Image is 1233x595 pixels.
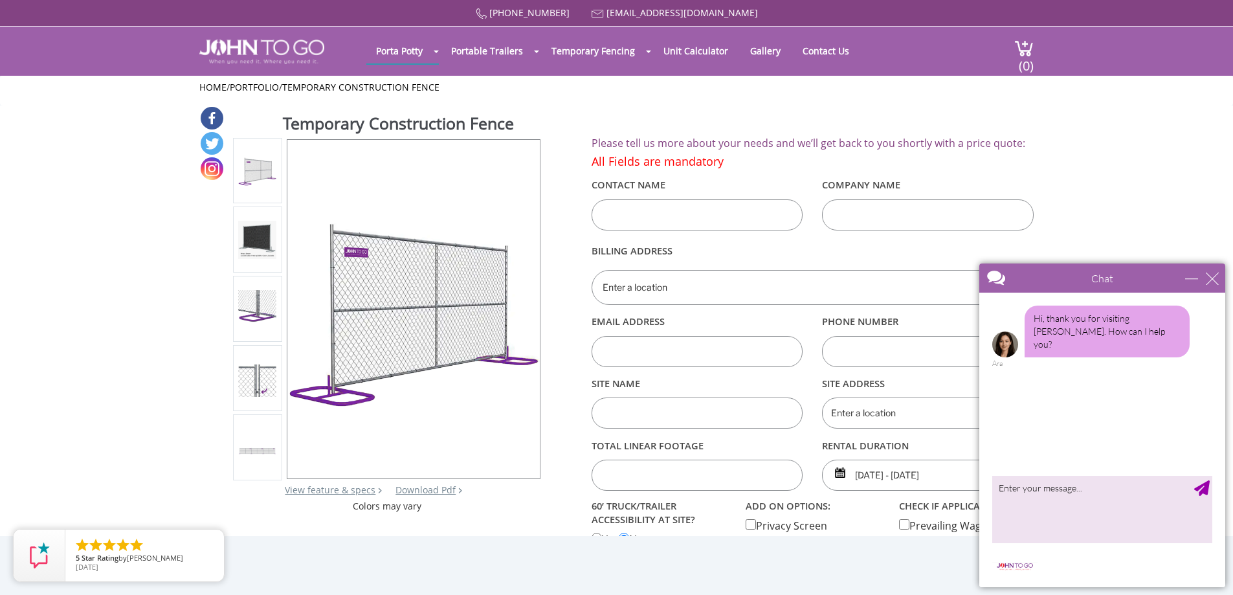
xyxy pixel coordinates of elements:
[889,497,1043,592] div: Prevailing Wage Project Union Job Tax Exempt/No Tax
[199,39,324,64] img: JOHN to go
[199,81,1034,94] ul: / /
[592,497,726,529] label: 60’ TRUCK/TRAILER ACCESSIBILITY AT SITE?
[230,81,279,93] a: Portfolio
[1018,47,1034,74] span: (0)
[822,460,1034,491] input: Start date | End date
[201,157,223,180] a: Instagram
[441,38,533,63] a: Portable Trailers
[238,290,276,328] img: Product
[542,38,645,63] a: Temporary Fencing
[366,38,432,63] a: Porta Potty
[899,497,1034,515] label: check if applicable:
[285,484,375,496] a: View feature & specs
[88,537,104,553] li: 
[740,38,790,63] a: Gallery
[592,311,803,333] label: Email Address
[592,236,1034,267] label: Billing Address
[201,132,223,155] a: Twitter
[592,270,1034,305] input: Enter a location
[129,537,144,553] li: 
[972,256,1233,595] iframe: Live Chat Box
[102,537,117,553] li: 
[458,488,462,493] img: chevron.png
[76,553,80,563] span: 5
[489,6,570,19] a: [PHONE_NUMBER]
[822,174,1034,196] label: Company Name
[746,497,880,515] label: add on options:
[238,221,276,259] img: Product
[74,537,90,553] li: 
[82,553,118,563] span: Star Rating
[76,554,214,563] span: by
[476,8,487,19] img: Call
[201,107,223,129] a: Facebook
[283,112,542,138] h1: Temporary Construction Fence
[395,484,456,496] a: Download Pdf
[27,543,52,568] img: Review Rating
[127,553,183,563] span: [PERSON_NAME]
[822,398,1034,429] input: Enter a location
[238,444,276,458] img: Product
[793,38,859,63] a: Contact Us
[592,138,1034,150] h2: Please tell us more about your needs and we’ll get back to you shortly with a price quote:
[1014,39,1034,57] img: cart a
[233,500,542,513] div: Colors may vary
[115,537,131,553] li: 
[822,311,1034,333] label: Phone Number
[238,152,276,190] img: Product
[238,359,276,397] img: Product
[822,372,1034,394] label: Site Address
[592,10,604,18] img: Mail
[287,183,540,435] img: Product
[592,174,803,196] label: Contact Name
[199,81,227,93] a: Home
[378,488,382,493] img: right arrow icon
[592,434,803,456] label: Total linear footage
[822,434,1034,456] label: rental duration
[592,372,803,394] label: Site Name
[76,562,98,572] span: [DATE]
[606,6,758,19] a: [EMAIL_ADDRESS][DOMAIN_NAME]
[282,81,439,93] a: Temporary Construction Fence
[592,155,1034,168] h4: All Fields are mandatory
[654,38,738,63] a: Unit Calculator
